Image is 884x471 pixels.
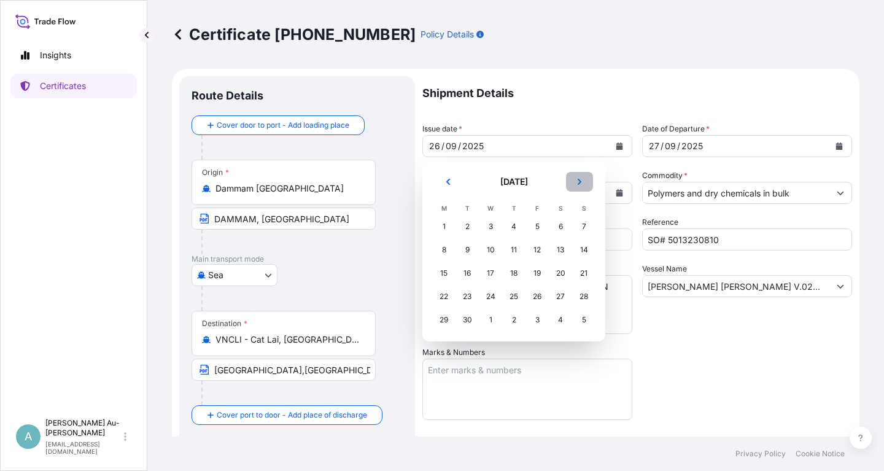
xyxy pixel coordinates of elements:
th: F [525,201,549,215]
p: Policy Details [421,28,474,41]
div: Thursday, 2 October 2025 [503,309,525,331]
th: T [456,201,479,215]
th: S [549,201,572,215]
div: Tuesday, 30 September 2025 [456,309,478,331]
div: Friday, 3 October 2025 [526,309,548,331]
div: Friday, 5 September 2025 [526,216,548,238]
div: Saturday, 20 September 2025 [549,262,572,284]
div: Friday, 19 September 2025 [526,262,548,284]
div: Wednesday, 17 September 2025 [479,262,502,284]
div: Monday, 22 September 2025 [433,286,455,308]
div: Saturday, 4 October 2025 [549,309,572,331]
div: Friday, 12 September 2025 [526,239,548,261]
div: Wednesday, 1 October 2025 [479,309,502,331]
div: Sunday, 28 September 2025 [573,286,595,308]
button: Next [566,172,593,192]
div: September 2025 [432,172,595,332]
div: Monday, 15 September 2025 [433,262,455,284]
div: Tuesday, 23 September 2025 [456,286,478,308]
th: M [432,201,456,215]
th: W [479,201,502,215]
div: Tuesday, 16 September 2025 [456,262,478,284]
div: Thursday, 4 September 2025 [503,216,525,238]
div: Monday, 29 September 2025 [433,309,455,331]
div: Wednesday, 10 September 2025 [479,239,502,261]
div: Tuesday, 9 September 2025 [456,239,478,261]
h2: [DATE] [469,176,559,188]
div: Saturday, 13 September 2025 [549,239,572,261]
div: Wednesday, 24 September 2025 [479,286,502,308]
div: Sunday, 21 September 2025 [573,262,595,284]
div: Tuesday, 2 September 2025 [456,216,478,238]
div: Friday, 26 September 2025 selected [526,286,548,308]
th: T [502,201,525,215]
div: Thursday, 18 September 2025 [503,262,525,284]
div: Monday, 8 September 2025 [433,239,455,261]
div: Sunday, 5 October 2025 [573,309,595,331]
th: S [572,201,595,215]
table: September 2025 [432,201,595,332]
div: Thursday, 11 September 2025 [503,239,525,261]
div: Wednesday, 3 September 2025 [479,216,502,238]
div: Sunday, 14 September 2025 [573,239,595,261]
button: Previous [435,172,462,192]
div: Monday, 1 September 2025 [433,216,455,238]
div: Thursday, 25 September 2025 [503,286,525,308]
div: Sunday, 7 September 2025 [573,216,595,238]
div: Saturday, 6 September 2025 [549,216,572,238]
div: Saturday, 27 September 2025 [549,286,572,308]
p: Certificate [PHONE_NUMBER] [172,25,416,44]
section: Calendar [422,162,605,341]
